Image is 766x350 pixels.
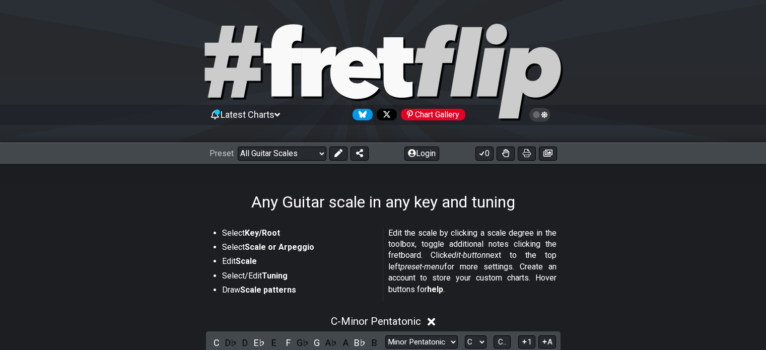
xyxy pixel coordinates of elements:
button: Print [518,147,536,161]
div: toggle pitch class [210,336,223,349]
button: Login [404,147,439,161]
div: toggle pitch class [368,336,381,349]
strong: help [427,285,443,294]
div: toggle pitch class [310,336,323,349]
li: Select [222,228,376,242]
strong: Tuning [262,271,288,281]
li: Draw [222,285,376,299]
button: Edit Preset [329,147,347,161]
span: Preset [210,149,234,158]
li: Select [222,242,376,256]
h1: Any Guitar scale in any key and tuning [251,192,515,212]
li: Edit [222,256,376,270]
div: toggle pitch class [267,336,281,349]
strong: Scale or Arpeggio [245,242,314,252]
em: edit-button [448,250,486,260]
button: A [538,335,556,349]
button: Share Preset [351,147,369,161]
span: C - Minor Pentatonic [331,315,421,327]
div: toggle pitch class [354,336,367,349]
div: toggle pitch class [296,336,309,349]
strong: Key/Root [245,228,280,238]
strong: Scale patterns [240,285,296,295]
div: toggle pitch class [224,336,237,349]
div: toggle pitch class [239,336,252,349]
a: #fretflip at Pinterest [397,109,465,120]
span: Latest Charts [221,109,274,120]
div: toggle pitch class [282,336,295,349]
button: Create image [539,147,557,161]
a: Follow #fretflip at Bluesky [349,109,373,120]
p: Edit the scale by clicking a scale degree in the toolbox, toggle additional notes clicking the fr... [388,228,556,295]
div: Chart Gallery [401,109,465,120]
span: Toggle light / dark theme [534,110,546,119]
select: Tonic/Root [465,335,486,349]
button: C.. [494,335,511,349]
button: 1 [518,335,535,349]
select: Scale [385,335,458,349]
div: toggle pitch class [325,336,338,349]
div: toggle pitch class [253,336,266,349]
span: C.. [498,337,506,346]
select: Preset [238,147,326,161]
em: preset-menu [400,262,444,271]
button: 0 [475,147,494,161]
button: Toggle Dexterity for all fretkits [497,147,515,161]
li: Select/Edit [222,270,376,285]
strong: Scale [236,256,257,266]
a: Follow #fretflip at X [373,109,397,120]
div: toggle pitch class [339,336,352,349]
